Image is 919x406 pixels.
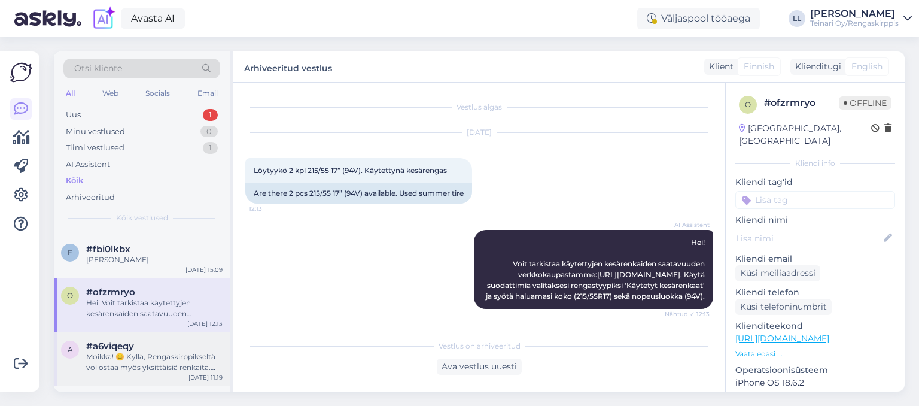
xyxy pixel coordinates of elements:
p: Kliendi email [735,253,895,265]
div: Teinari Oy/Rengaskirppis [810,19,899,28]
p: Kliendi nimi [735,214,895,226]
span: Kõik vestlused [116,213,168,223]
div: [GEOGRAPHIC_DATA], [GEOGRAPHIC_DATA] [739,122,871,147]
div: [DATE] 12:13 [187,319,223,328]
p: Klienditeekond [735,320,895,332]
div: Küsi telefoninumbrit [735,299,832,315]
a: Avasta AI [121,8,185,29]
div: # ofzrmryo [764,96,839,110]
div: [DATE] 15:09 [185,265,223,274]
img: explore-ai [91,6,116,31]
p: iPhone OS 18.6.2 [735,377,895,389]
span: Nähtud ✓ 12:13 [665,310,710,319]
div: Moikka! 😊 Kyllä, Rengaskirppikseltä voi ostaa myös yksittäisiä renkaita. Kaikki saatavilla olevat... [86,352,223,373]
p: Operatsioonisüsteem [735,364,895,377]
a: [URL][DOMAIN_NAME] [597,270,680,279]
div: Klient [704,60,734,73]
div: Kliendi info [735,158,895,169]
p: Kliendi tag'id [735,176,895,189]
div: Uus [66,109,81,121]
span: 12:13 [249,204,294,213]
div: Ava vestlus uuesti [437,359,522,375]
input: Lisa tag [735,191,895,209]
img: Askly Logo [10,61,32,84]
div: Minu vestlused [66,126,125,138]
span: Vestlus on arhiveeritud [439,341,521,352]
div: Tiimi vestlused [66,142,124,154]
span: #a6viqeqy [86,341,134,352]
div: Vestlus algas [245,102,713,113]
span: Finnish [744,60,774,73]
div: [DATE] [245,127,713,138]
span: Löytyykö 2 kpl 215/55 17” (94V). Käytettynä kesärengas [254,166,447,175]
div: Küsi meiliaadressi [735,265,820,281]
input: Lisa nimi [736,232,881,245]
div: Are there 2 pcs 215/55 17” (94V) available. Used summer tire [245,183,472,204]
span: AI Assistent [665,220,710,229]
div: All [63,86,77,101]
span: Otsi kliente [74,62,122,75]
div: Web [100,86,121,101]
div: AI Assistent [66,159,110,171]
label: Arhiveeritud vestlus [244,59,332,75]
a: [URL][DOMAIN_NAME] [735,333,829,344]
p: Kliendi telefon [735,286,895,299]
span: English [851,60,883,73]
div: Väljaspool tööaega [637,8,760,29]
span: o [67,291,73,300]
span: o [745,100,751,109]
div: Kõik [66,175,83,187]
span: Offline [839,96,891,110]
div: Email [195,86,220,101]
div: Hei! Voit tarkistaa käytettyjen kesärenkaiden saatavuuden verkkokaupastamme: [URL][DOMAIN_NAME]. ... [86,298,223,319]
div: Socials [143,86,172,101]
div: [DATE] 11:19 [188,373,223,382]
div: 1 [203,142,218,154]
span: a [68,345,73,354]
a: [PERSON_NAME]Teinari Oy/Rengaskirppis [810,9,912,28]
span: f [68,248,72,257]
p: Vaata edasi ... [735,349,895,359]
div: [PERSON_NAME] [810,9,899,19]
span: #fbi0lkbx [86,244,130,254]
div: Arhiveeritud [66,192,115,204]
div: [PERSON_NAME] [86,254,223,265]
div: 1 [203,109,218,121]
span: #ofzrmryo [86,287,135,298]
div: 0 [200,126,218,138]
div: LL [789,10,805,27]
div: Klienditugi [790,60,841,73]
